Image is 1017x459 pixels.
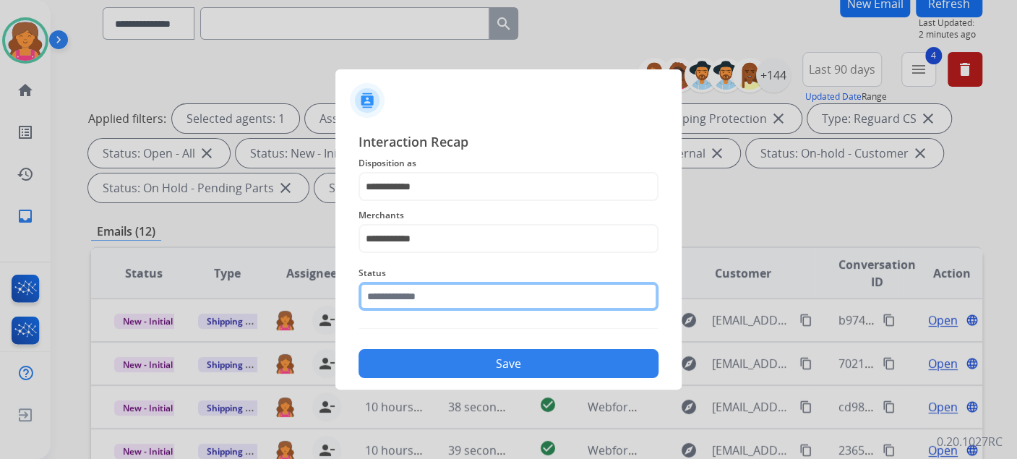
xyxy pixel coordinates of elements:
[350,83,385,118] img: contactIcon
[359,328,658,329] img: contact-recap-line.svg
[359,155,658,172] span: Disposition as
[359,132,658,155] span: Interaction Recap
[359,349,658,378] button: Save
[359,207,658,224] span: Merchants
[937,433,1003,450] p: 0.20.1027RC
[359,265,658,282] span: Status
